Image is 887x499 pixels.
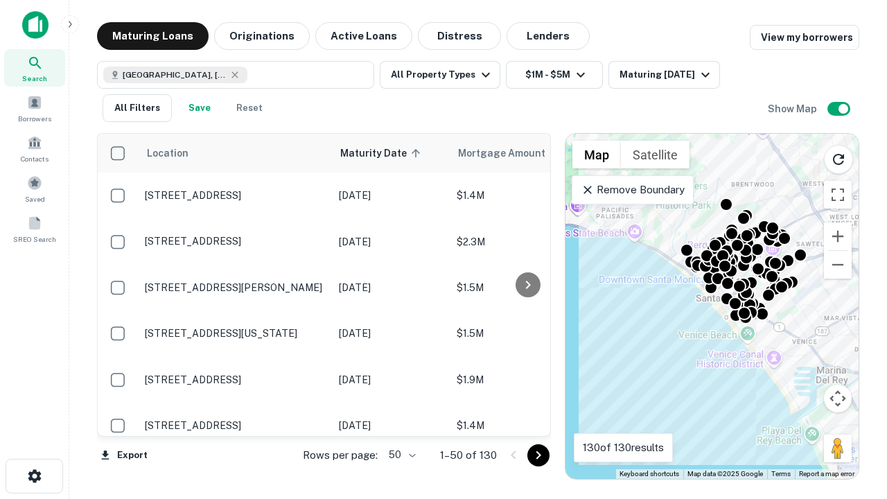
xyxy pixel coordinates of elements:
[22,11,49,39] img: capitalize-icon.png
[824,181,852,209] button: Toggle fullscreen view
[4,170,65,207] a: Saved
[145,419,325,432] p: [STREET_ADDRESS]
[97,445,151,466] button: Export
[569,461,615,479] img: Google
[177,94,222,122] button: Save your search to get updates of matches that match your search criteria.
[569,461,615,479] a: Open this area in Google Maps (opens a new window)
[572,141,621,168] button: Show street map
[103,94,172,122] button: All Filters
[4,210,65,247] a: SREO Search
[214,22,310,50] button: Originations
[145,374,325,386] p: [STREET_ADDRESS]
[138,134,332,173] th: Location
[4,89,65,127] a: Borrowers
[457,188,595,203] p: $1.4M
[457,280,595,295] p: $1.5M
[824,385,852,412] button: Map camera controls
[97,22,209,50] button: Maturing Loans
[303,447,378,464] p: Rows per page:
[123,69,227,81] span: [GEOGRAPHIC_DATA], [GEOGRAPHIC_DATA], [GEOGRAPHIC_DATA]
[339,326,443,341] p: [DATE]
[771,470,791,478] a: Terms (opens in new tab)
[339,280,443,295] p: [DATE]
[799,470,854,478] a: Report a map error
[507,22,590,50] button: Lenders
[620,67,714,83] div: Maturing [DATE]
[332,134,450,173] th: Maturity Date
[818,388,887,455] iframe: Chat Widget
[339,188,443,203] p: [DATE]
[824,145,853,174] button: Reload search area
[824,222,852,250] button: Zoom in
[339,418,443,433] p: [DATE]
[621,141,690,168] button: Show satellite imagery
[339,234,443,249] p: [DATE]
[340,145,425,161] span: Maturity Date
[457,372,595,387] p: $1.9M
[145,189,325,202] p: [STREET_ADDRESS]
[824,251,852,279] button: Zoom out
[506,61,603,89] button: $1M - $5M
[25,193,45,204] span: Saved
[457,326,595,341] p: $1.5M
[608,61,720,89] button: Maturing [DATE]
[145,235,325,247] p: [STREET_ADDRESS]
[418,22,501,50] button: Distress
[527,444,550,466] button: Go to next page
[22,73,47,84] span: Search
[380,61,500,89] button: All Property Types
[450,134,602,173] th: Mortgage Amount
[18,113,51,124] span: Borrowers
[565,134,859,479] div: 0 0
[457,234,595,249] p: $2.3M
[315,22,412,50] button: Active Loans
[13,234,56,245] span: SREO Search
[583,439,664,456] p: 130 of 130 results
[750,25,859,50] a: View my borrowers
[457,418,595,433] p: $1.4M
[146,145,188,161] span: Location
[4,49,65,87] a: Search
[687,470,763,478] span: Map data ©2025 Google
[227,94,272,122] button: Reset
[440,447,497,464] p: 1–50 of 130
[97,61,374,89] button: [GEOGRAPHIC_DATA], [GEOGRAPHIC_DATA], [GEOGRAPHIC_DATA]
[145,327,325,340] p: [STREET_ADDRESS][US_STATE]
[458,145,563,161] span: Mortgage Amount
[383,445,418,465] div: 50
[581,182,684,198] p: Remove Boundary
[620,469,679,479] button: Keyboard shortcuts
[145,281,325,294] p: [STREET_ADDRESS][PERSON_NAME]
[339,372,443,387] p: [DATE]
[4,130,65,167] a: Contacts
[768,101,819,116] h6: Show Map
[21,153,49,164] span: Contacts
